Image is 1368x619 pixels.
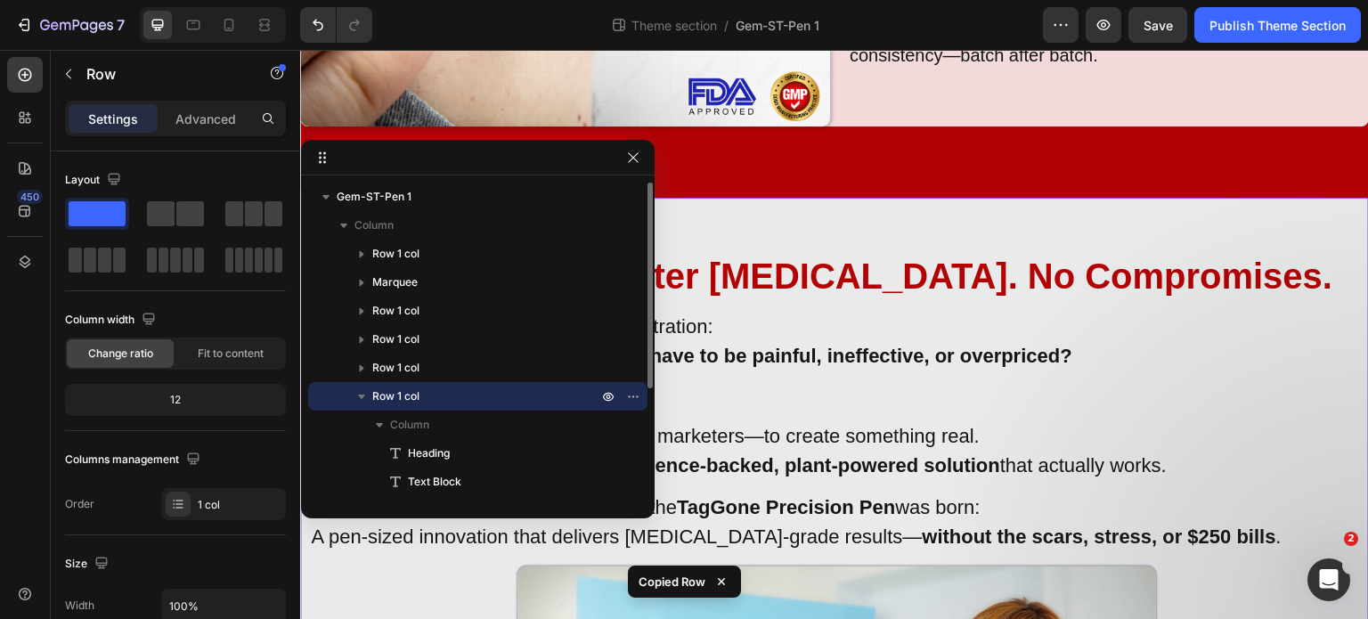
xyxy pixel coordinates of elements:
[408,473,461,491] span: Text Block
[724,16,729,35] span: /
[300,7,372,43] div: Undo/Redo
[1344,532,1358,546] span: 2
[372,302,419,320] span: Row 1 col
[372,387,419,405] span: Row 1 col
[198,497,281,513] div: 1 col
[86,63,238,85] p: Row
[372,245,419,263] span: Row 1 col
[65,168,125,192] div: Layout
[65,308,159,332] div: Column width
[354,216,394,234] span: Column
[300,50,1368,619] iframe: Design area
[337,188,411,206] span: Gem-ST-Pen 1
[198,346,264,362] span: Fit to content
[175,110,236,128] p: Advanced
[88,346,153,362] span: Change ratio
[377,446,595,468] strong: TagGone Precision Pen
[390,416,429,434] span: Column
[622,476,975,498] strong: without the scars, stress, or $250 bills
[628,16,721,35] span: Theme section
[1128,7,1187,43] button: Save
[328,404,700,427] strong: science-backed, plant-powered solution
[88,110,138,128] p: Settings
[372,359,419,377] span: Row 1 col
[65,598,94,614] div: Width
[17,190,43,204] div: 450
[21,123,51,139] div: Row
[372,330,419,348] span: Row 1 col
[408,444,450,462] span: Heading
[1194,7,1361,43] button: Publish Theme Section
[69,387,282,412] div: 12
[117,14,125,36] p: 7
[639,573,705,590] p: Copied Row
[736,16,819,35] span: Gem-ST-Pen 1
[65,448,204,472] div: Columns management
[65,496,94,512] div: Order
[11,443,1058,501] p: After years of research in our U.S. lab, the was born: A pen-sized innovation that delivers [MEDI...
[65,552,112,576] div: Size
[1144,18,1173,33] span: Save
[372,273,418,291] span: Marquee
[7,7,133,43] button: 7
[1209,16,1346,35] div: Publish Theme Section
[1307,558,1350,601] iframe: Intercom live chat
